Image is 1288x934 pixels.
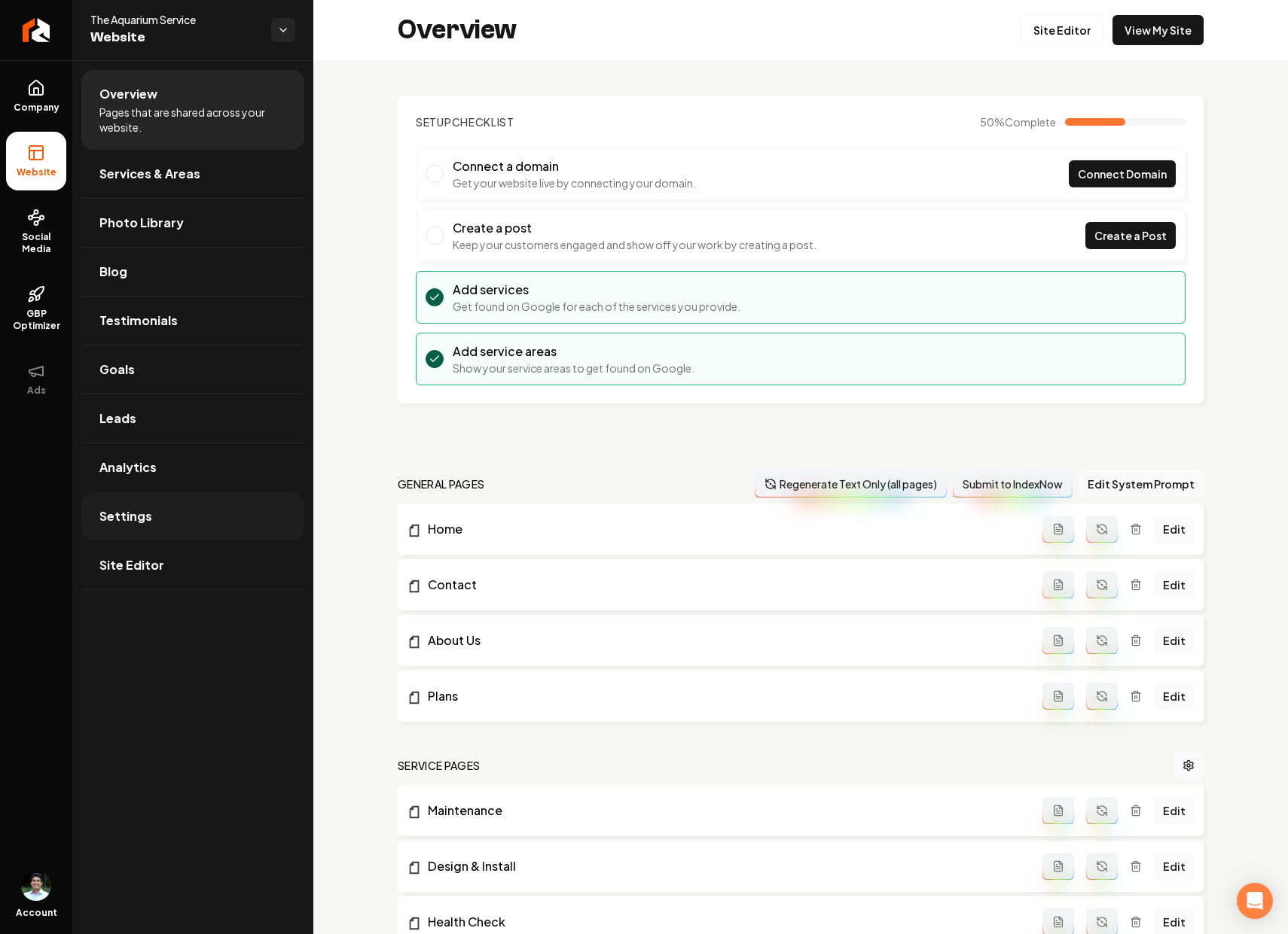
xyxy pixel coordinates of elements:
button: Add admin page prompt [1042,516,1074,543]
p: Get your website live by connecting your domain. [453,175,696,190]
span: Goals [99,361,135,379]
h2: Checklist [416,114,514,129]
a: Edit [1154,853,1195,880]
span: Photo Library [99,214,184,232]
span: Services & Areas [99,165,200,183]
p: Show your service areas to get found on Google. [453,361,694,376]
button: Add admin page prompt [1042,683,1074,710]
h3: Add services [453,281,740,299]
p: Keep your customers engaged and show off your work by creating a post. [453,237,816,252]
span: Leads [99,409,136,427]
a: Health Check [407,913,1042,931]
a: Edit [1154,627,1195,654]
a: Settings [81,492,304,540]
a: Goals [81,345,304,394]
span: Blog [99,263,127,281]
span: Website [90,27,259,48]
button: Add admin page prompt [1042,627,1074,654]
button: Add admin page prompt [1042,571,1074,598]
span: Website [11,166,63,178]
img: Rebolt Logo [23,18,50,42]
h3: Add service areas [453,342,694,361]
span: Testimonials [99,312,178,330]
a: Design & Install [407,857,1042,875]
span: Pages that are shared across your website. [99,105,286,135]
h2: general pages [398,476,485,491]
p: Get found on Google for each of the services you provide. [453,299,740,314]
span: 50 % [980,114,1056,129]
a: Blog [81,248,304,296]
span: Settings [99,507,152,525]
img: Arwin Rahmatpanah [21,871,51,901]
span: Ads [21,385,52,397]
a: Contact [407,576,1042,594]
span: Social Media [6,231,66,255]
a: Plans [407,687,1042,705]
a: Connect Domain [1069,160,1176,187]
span: Complete [1005,115,1056,129]
span: Site Editor [99,556,164,574]
a: Edit [1154,571,1195,598]
h3: Connect a domain [453,157,696,175]
a: About Us [407,631,1042,650]
span: The Aquarium Service [90,12,259,27]
a: Maintenance [407,802,1042,820]
span: Analytics [99,458,157,476]
a: View My Site [1113,15,1204,45]
a: Social Media [6,196,66,267]
div: Open Intercom Messenger [1237,883,1273,919]
button: Add admin page prompt [1042,797,1074,824]
span: Connect Domain [1078,166,1167,182]
a: Testimonials [81,297,304,345]
button: Open user button [21,871,51,901]
span: Overview [99,85,157,103]
h2: Service Pages [398,758,481,773]
a: GBP Optimizer [6,273,66,344]
a: Services & Areas [81,150,304,198]
a: Edit [1154,516,1195,543]
a: Edit [1154,797,1195,824]
a: Site Editor [81,541,304,589]
a: Leads [81,394,304,443]
span: Setup [416,115,452,129]
h3: Create a post [453,219,816,237]
button: Add admin page prompt [1042,853,1074,880]
button: Submit to IndexNow [953,470,1073,497]
span: Account [16,907,57,919]
span: Create a Post [1094,228,1167,244]
a: Company [6,67,66,126]
a: Photo Library [81,199,304,247]
a: Edit [1154,683,1195,710]
button: Ads [6,350,66,409]
a: Analytics [81,443,304,491]
a: Site Editor [1021,15,1103,45]
h2: Overview [398,15,517,45]
button: Edit System Prompt [1079,470,1204,497]
a: Create a Post [1085,222,1176,249]
a: Home [407,520,1042,538]
span: GBP Optimizer [6,308,66,332]
span: Company [8,102,66,114]
button: Regenerate Text Only (all pages) [755,470,947,497]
